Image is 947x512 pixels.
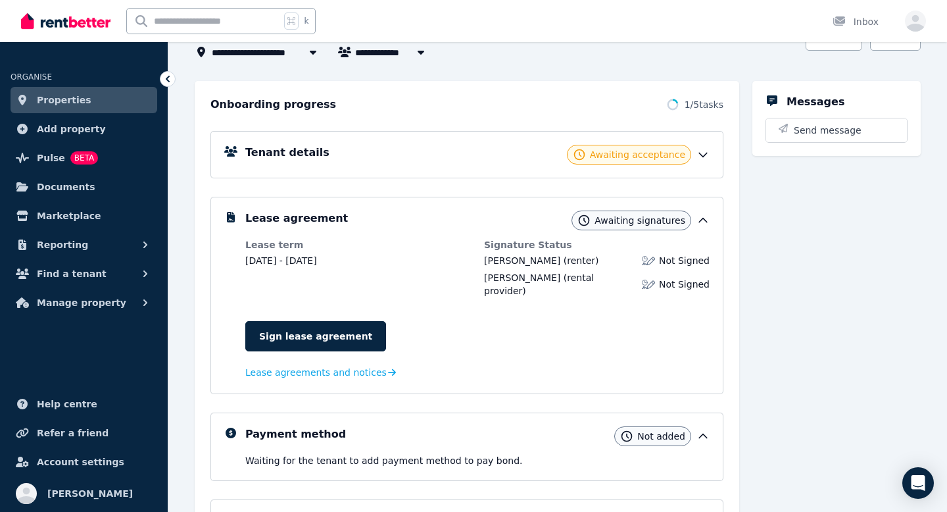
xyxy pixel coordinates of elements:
[37,150,65,166] span: Pulse
[37,295,126,311] span: Manage property
[245,238,471,251] dt: Lease term
[833,15,879,28] div: Inbox
[11,449,157,475] a: Account settings
[37,237,88,253] span: Reporting
[37,454,124,470] span: Account settings
[11,87,157,113] a: Properties
[11,116,157,142] a: Add property
[642,278,655,291] img: Lease not signed
[642,254,655,267] img: Lease not signed
[484,272,560,283] span: [PERSON_NAME]
[304,16,308,26] span: k
[37,425,109,441] span: Refer a friend
[245,454,710,467] p: Waiting for the tenant to add payment method to pay bond .
[590,148,685,161] span: Awaiting acceptance
[484,254,598,267] div: (renter)
[70,151,98,165] span: BETA
[47,486,133,501] span: [PERSON_NAME]
[11,174,157,200] a: Documents
[787,94,844,110] h5: Messages
[11,145,157,171] a: PulseBETA
[37,92,91,108] span: Properties
[484,238,710,251] dt: Signature Status
[37,121,106,137] span: Add property
[245,145,329,161] h5: Tenant details
[595,214,685,227] span: Awaiting signatures
[245,366,396,379] a: Lease agreements and notices
[637,430,685,443] span: Not added
[245,211,348,226] h5: Lease agreement
[902,467,934,499] div: Open Intercom Messenger
[245,254,471,267] dd: [DATE] - [DATE]
[484,271,634,297] div: (rental provider)
[11,232,157,258] button: Reporting
[11,420,157,446] a: Refer a friend
[11,203,157,229] a: Marketplace
[659,278,710,291] span: Not Signed
[794,124,862,137] span: Send message
[11,261,157,287] button: Find a tenant
[245,366,387,379] span: Lease agreements and notices
[245,321,386,351] a: Sign lease agreement
[21,11,110,31] img: RentBetter
[37,396,97,412] span: Help centre
[11,391,157,417] a: Help centre
[685,98,723,111] span: 1 / 5 tasks
[37,208,101,224] span: Marketplace
[11,290,157,316] button: Manage property
[210,97,336,113] h2: Onboarding progress
[484,255,560,266] span: [PERSON_NAME]
[766,118,907,142] button: Send message
[659,254,710,267] span: Not Signed
[11,72,52,82] span: ORGANISE
[37,179,95,195] span: Documents
[37,266,107,282] span: Find a tenant
[245,426,346,442] h5: Payment method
